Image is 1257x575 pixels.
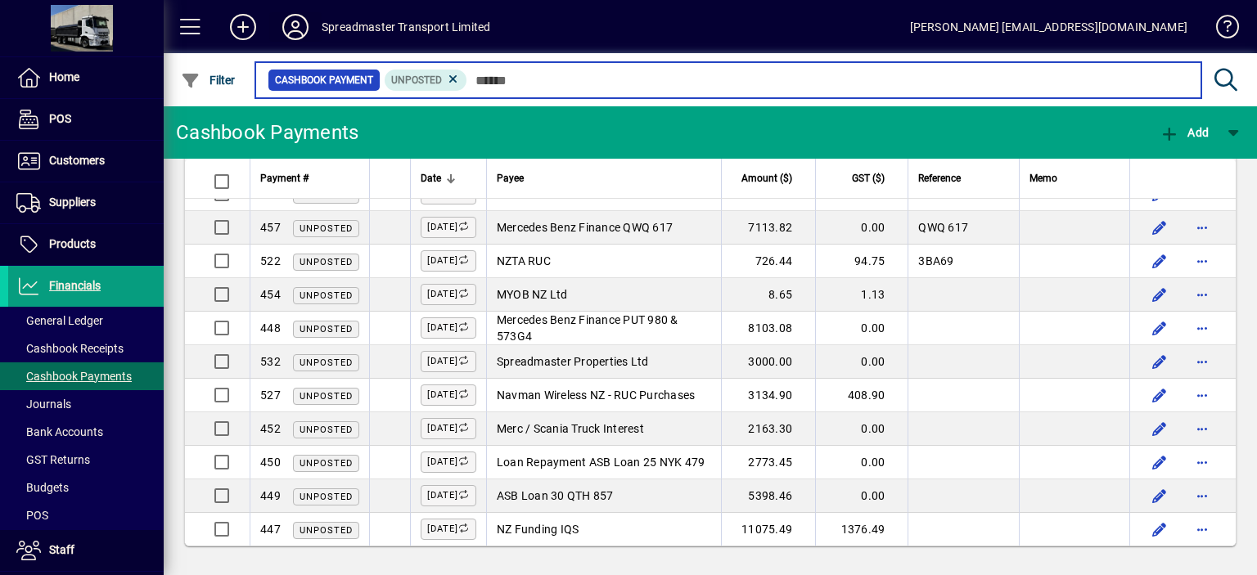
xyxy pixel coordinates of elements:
td: 0.00 [815,345,908,379]
button: Profile [269,12,322,42]
span: Financials [49,279,101,292]
td: 0.00 [815,412,908,446]
span: Home [49,70,79,83]
button: Edit [1147,449,1173,475]
span: Unposted [300,458,353,469]
span: Amount ($) [741,169,792,187]
span: 522 [260,254,281,267]
span: Unposted [300,290,353,301]
span: Cashbook Payments [16,370,132,383]
button: Edit [1147,382,1173,408]
td: 7113.82 [721,211,816,245]
button: More options [1189,416,1215,442]
span: Unposted [300,425,353,435]
button: Edit [1147,315,1173,341]
span: MYOB NZ Ltd [497,288,568,301]
button: Edit [1147,483,1173,509]
span: GST Returns [16,453,90,466]
button: More options [1189,516,1215,542]
td: 1.13 [815,278,908,312]
span: Staff [49,543,74,556]
span: 527 [260,389,281,402]
td: 5398.46 [721,479,816,513]
a: Staff [8,530,164,571]
a: Bank Accounts [8,418,164,446]
span: Unposted [300,257,353,267]
td: 11075.49 [721,513,816,546]
span: Navman Wireless NZ - RUC Purchases [497,389,696,402]
span: Merc / Scania Truck Interest [497,422,644,435]
span: ASB Loan 30 QTH 857 [497,489,614,502]
span: Unposted [300,223,353,234]
td: 8103.08 [721,312,816,345]
div: Amount ($) [732,169,808,187]
button: More options [1189,214,1215,240]
span: QWQ 617 [918,221,968,234]
label: [DATE] [421,284,476,305]
button: More options [1189,449,1215,475]
td: 726.44 [721,245,816,278]
span: 449 [260,489,281,502]
a: Suppliers [8,182,164,223]
div: Spreadmaster Transport Limited [322,14,490,40]
a: Cashbook Receipts [8,335,164,362]
div: Payment # [260,169,359,187]
td: 1376.49 [815,513,908,546]
button: More options [1189,248,1215,274]
a: General Ledger [8,307,164,335]
span: 450 [260,456,281,469]
a: POS [8,99,164,140]
button: More options [1189,315,1215,341]
td: 0.00 [815,446,908,479]
a: Customers [8,141,164,182]
label: [DATE] [421,217,476,238]
a: GST Returns [8,446,164,474]
a: Cashbook Payments [8,362,164,390]
div: [PERSON_NAME] [EMAIL_ADDRESS][DOMAIN_NAME] [910,14,1187,40]
label: [DATE] [421,384,476,406]
span: Cashbook Payment [275,72,373,88]
span: Payee [497,169,524,187]
div: Payee [497,169,711,187]
span: Unposted [300,525,353,536]
td: 0.00 [815,211,908,245]
button: Add [1156,118,1213,147]
button: Edit [1147,248,1173,274]
span: 448 [260,321,281,335]
span: 532 [260,355,281,368]
button: Edit [1147,214,1173,240]
span: Payment # [260,169,309,187]
button: Edit [1147,181,1173,207]
span: Unposted [300,190,353,200]
span: Products [49,237,96,250]
span: Spreadmaster Properties Ltd [497,355,649,368]
span: Suppliers [49,195,96,209]
span: NZTA RUC [497,254,551,267]
span: Unposted [300,357,353,368]
span: GST ($) [852,169,885,187]
button: Edit [1147,348,1173,375]
button: More options [1189,181,1215,207]
span: Budgets [16,481,69,494]
span: POS [49,112,71,125]
div: Cashbook Payments [176,119,358,146]
label: [DATE] [421,351,476,372]
td: 3000.00 [721,345,816,379]
span: General Ledger [16,314,103,327]
td: 408.90 [815,379,908,412]
button: Edit [1147,416,1173,442]
label: [DATE] [421,485,476,506]
span: Loan Repayment ASB Loan 25 NYK 479 [497,456,705,469]
a: Budgets [8,474,164,501]
span: Cashbook Receipts [16,342,124,355]
div: Memo [1029,169,1120,187]
a: Journals [8,390,164,418]
span: Filter [181,74,236,87]
span: Mercedes Benz Finance PUT 980 & 573G4 [497,313,678,343]
span: 447 [260,523,281,536]
span: Add [1160,126,1209,139]
td: 94.75 [815,245,908,278]
span: Memo [1029,169,1057,187]
label: [DATE] [421,250,476,272]
a: Products [8,224,164,265]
